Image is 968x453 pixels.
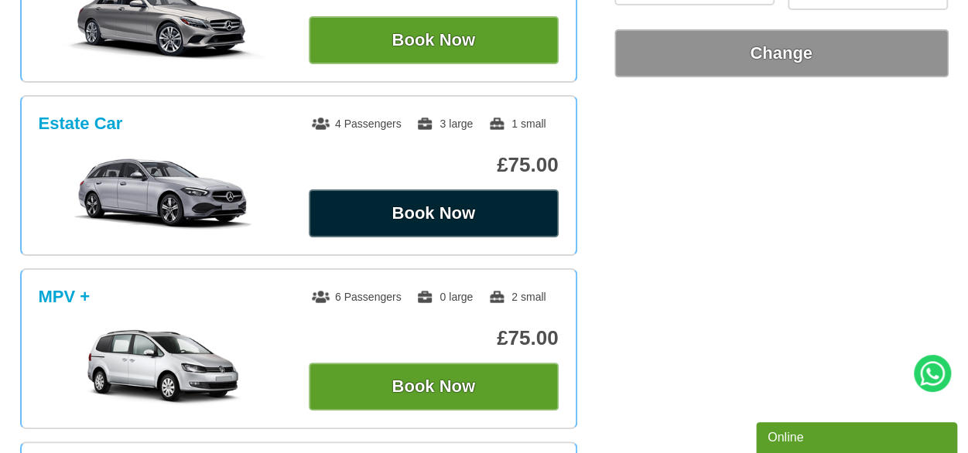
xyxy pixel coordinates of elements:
[46,329,279,406] img: MPV +
[614,29,949,77] button: Change
[39,114,123,134] h3: Estate Car
[46,155,279,233] img: Estate Car
[488,118,546,130] span: 1 small
[756,419,960,453] iframe: chat widget
[312,118,402,130] span: 4 Passengers
[309,326,559,350] p: £75.00
[309,189,559,237] button: Book Now
[312,291,402,303] span: 6 Passengers
[39,287,91,307] h3: MPV +
[416,118,473,130] span: 3 large
[309,16,559,64] button: Book Now
[309,363,559,410] button: Book Now
[416,291,473,303] span: 0 large
[488,291,546,303] span: 2 small
[309,153,559,177] p: £75.00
